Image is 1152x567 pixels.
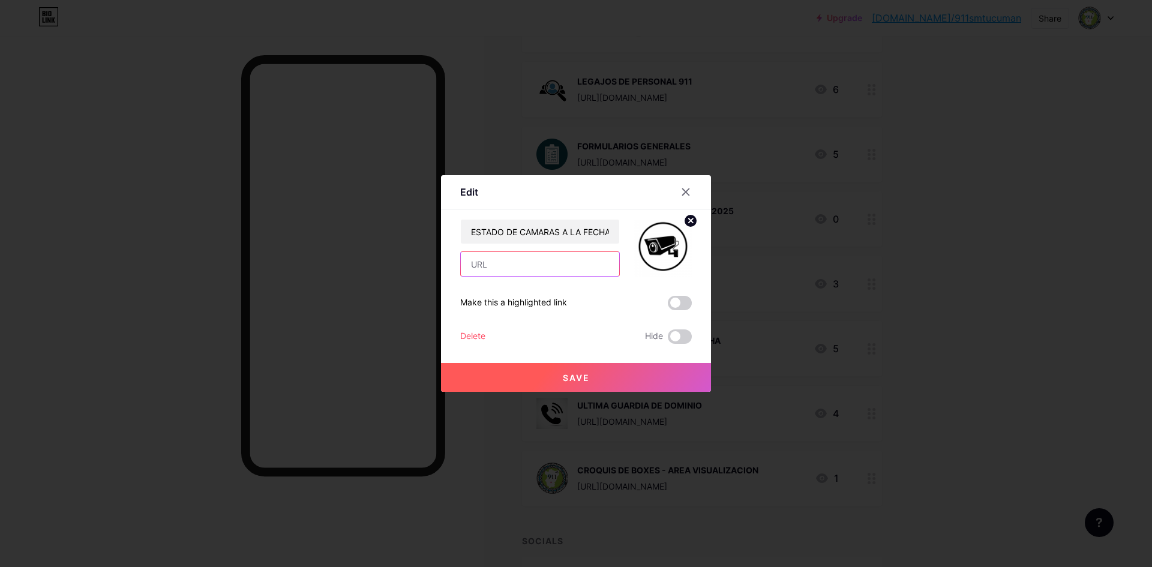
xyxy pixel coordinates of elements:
[460,185,478,199] div: Edit
[563,373,590,383] span: Save
[460,329,485,344] div: Delete
[634,219,692,277] img: link_thumbnail
[460,296,567,310] div: Make this a highlighted link
[461,252,619,276] input: URL
[461,220,619,244] input: Title
[645,329,663,344] span: Hide
[441,363,711,392] button: Save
